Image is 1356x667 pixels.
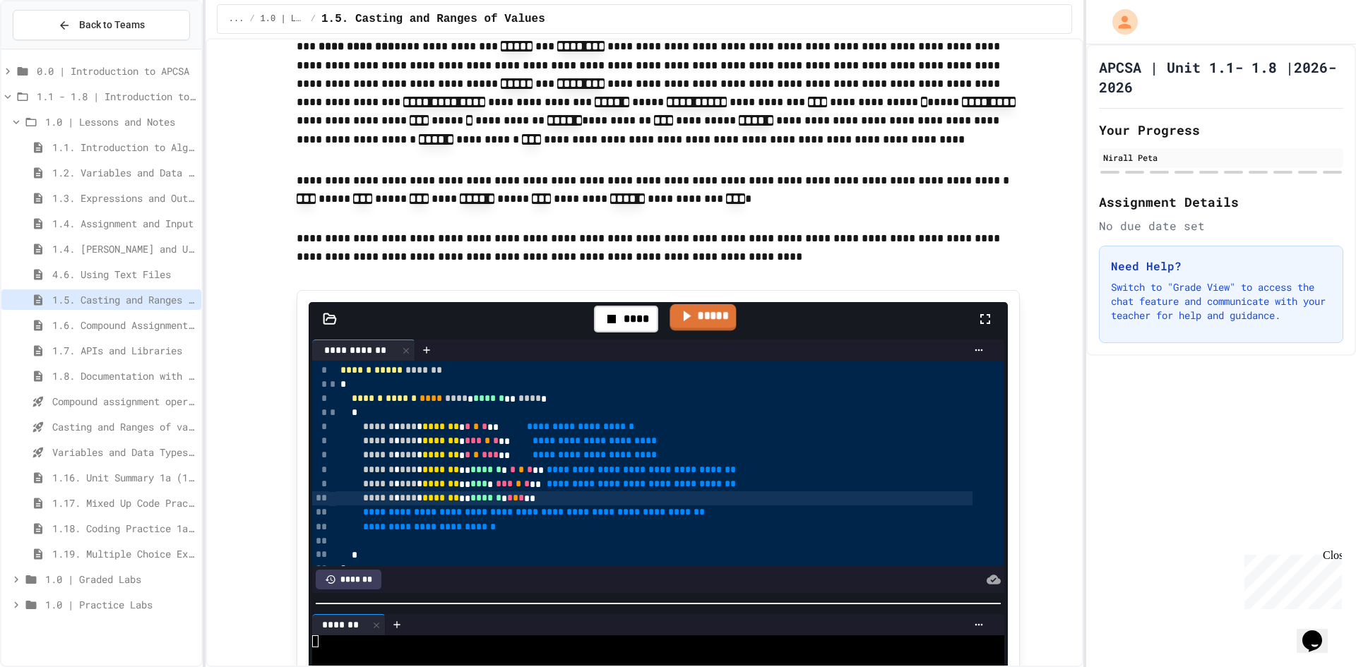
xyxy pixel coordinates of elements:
span: 1.0 | Graded Labs [45,572,196,587]
span: / [249,13,254,25]
span: 1.16. Unit Summary 1a (1.1-1.6) [52,470,196,485]
h2: Assignment Details [1099,192,1343,212]
div: Chat with us now!Close [6,6,97,90]
span: 1.19. Multiple Choice Exercises for Unit 1a (1.1-1.6) [52,546,196,561]
span: 1.4. Assignment and Input [52,216,196,231]
span: / [311,13,316,25]
h3: Need Help? [1111,258,1331,275]
span: 1.1. Introduction to Algorithms, Programming, and Compilers [52,140,196,155]
span: 1.8. Documentation with Comments and Preconditions [52,368,196,383]
span: 4.6. Using Text Files [52,267,196,282]
span: 0.0 | Introduction to APCSA [37,64,196,78]
span: 1.18. Coding Practice 1a (1.1-1.6) [52,521,196,536]
iframe: chat widget [1239,549,1342,609]
div: My Account [1098,6,1141,38]
span: 1.2. Variables and Data Types [52,165,196,180]
p: Switch to "Grade View" to access the chat feature and communicate with your teacher for help and ... [1111,280,1331,323]
div: Nirall Peta [1103,151,1339,164]
span: 1.6. Compound Assignment Operators [52,318,196,332]
span: 1.0 | Lessons and Notes [45,114,196,129]
span: 1.5. Casting and Ranges of Values [321,11,545,28]
span: 1.4. [PERSON_NAME] and User Input [52,241,196,256]
span: 1.3. Expressions and Output [New] [52,191,196,205]
iframe: chat widget [1297,611,1342,653]
span: Variables and Data Types - Quiz [52,445,196,459]
span: ... [229,13,244,25]
h1: APCSA | Unit 1.1- 1.8 |2026-2026 [1099,57,1343,97]
div: No due date set [1099,217,1343,234]
button: Back to Teams [13,10,190,40]
span: 1.1 - 1.8 | Introduction to Java [37,89,196,104]
span: Back to Teams [79,18,145,32]
span: 1.7. APIs and Libraries [52,343,196,358]
span: Compound assignment operators - Quiz [52,394,196,409]
span: 1.0 | Practice Labs [45,597,196,612]
span: 1.17. Mixed Up Code Practice 1.1-1.6 [52,495,196,510]
span: 1.0 | Lessons and Notes [261,13,305,25]
span: Casting and Ranges of variables - Quiz [52,419,196,434]
h2: Your Progress [1099,120,1343,140]
span: 1.5. Casting and Ranges of Values [52,292,196,307]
